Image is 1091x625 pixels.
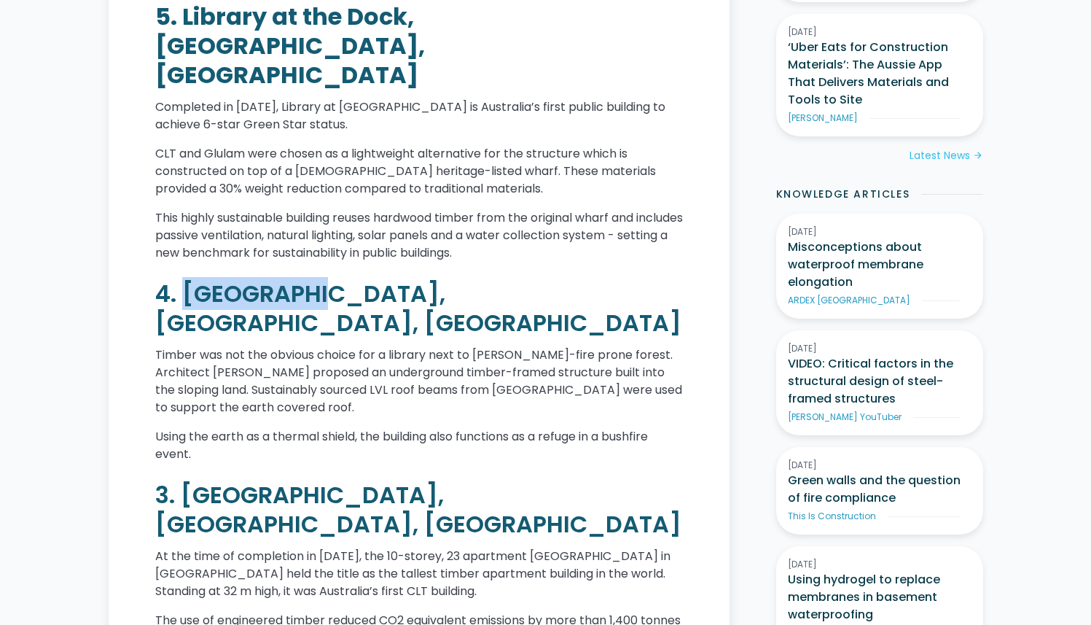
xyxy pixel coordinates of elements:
[776,330,983,435] a: [DATE]VIDEO: Critical factors in the structural design of steel-framed structures[PERSON_NAME] Yo...
[155,548,683,600] p: At the time of completion in [DATE], the 10-storey, 23 apartment [GEOGRAPHIC_DATA] in [GEOGRAPHIC...
[155,209,683,262] p: This highly sustainable building reuses hardwood timber from the original wharf and includes pass...
[788,411,902,424] div: [PERSON_NAME] YouTuber
[155,145,683,198] p: CLT and Glulam were chosen as a lightweight alternative for the structure which is constructed on...
[155,346,683,416] p: Timber was not the obvious choice for a library next to [PERSON_NAME]-fire prone forest. Architec...
[788,39,971,109] h3: ‘Uber Eats for Construction Materials’: The Aussie App That Delivers Materials and Tools to Site
[155,98,683,133] p: Completed in [DATE], Library at [GEOGRAPHIC_DATA] is Australia’s first public building to achieve...
[788,355,971,408] h3: VIDEO: Critical factors in the structural design of steel-framed structures
[776,14,983,136] a: [DATE]‘Uber Eats for Construction Materials’: The Aussie App That Delivers Materials and Tools to...
[155,428,683,463] p: Using the earth as a thermal shield, the building also functions as a refuge in a bushfire event.
[910,148,983,163] a: Latest Newsarrow_forward
[788,459,971,472] div: [DATE]
[788,342,971,355] div: [DATE]
[788,26,971,39] div: [DATE]
[776,214,983,319] a: [DATE]Misconceptions about waterproof membrane elongationARDEX [GEOGRAPHIC_DATA]
[788,225,971,238] div: [DATE]
[776,187,910,202] h2: Knowledge Articles
[788,571,971,624] h3: Using hydrogel to replace membranes in basement waterproofing
[155,279,683,338] h2: 4. [GEOGRAPHIC_DATA], [GEOGRAPHIC_DATA], [GEOGRAPHIC_DATA]
[788,472,971,507] h3: Green walls and the question of fire compliance
[155,481,683,539] h2: 3. [GEOGRAPHIC_DATA], [GEOGRAPHIC_DATA], [GEOGRAPHIC_DATA]
[788,112,858,125] div: [PERSON_NAME]
[788,558,971,571] div: [DATE]
[788,510,876,523] div: This Is Construction
[776,447,983,535] a: [DATE]Green walls and the question of fire complianceThis Is Construction
[910,148,970,163] div: Latest News
[788,238,971,291] h3: Misconceptions about waterproof membrane elongation
[973,149,983,163] div: arrow_forward
[788,294,910,307] div: ARDEX [GEOGRAPHIC_DATA]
